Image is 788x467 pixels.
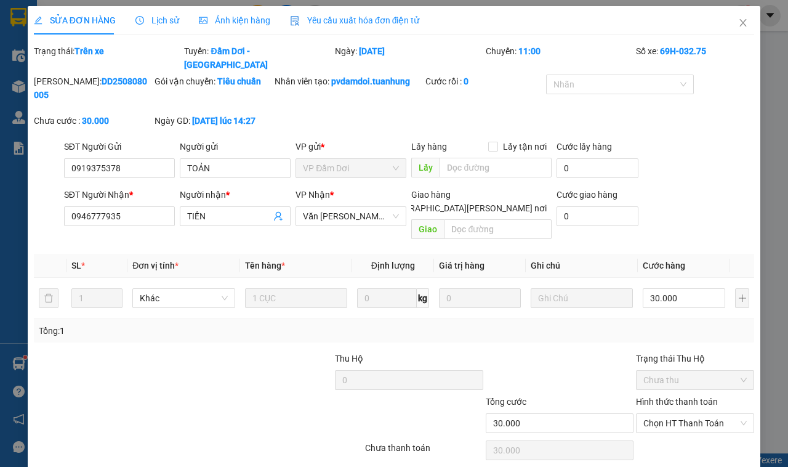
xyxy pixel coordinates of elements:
span: Tổng cước [486,397,526,407]
span: [GEOGRAPHIC_DATA][PERSON_NAME] nơi [379,201,552,215]
div: Ngày GD: [155,114,273,128]
div: SĐT Người Nhận [64,188,175,201]
div: Cước rồi : [425,75,544,88]
button: delete [39,288,58,308]
div: Trạng thái Thu Hộ [636,352,754,365]
span: Chọn HT Thanh Toán [643,414,747,432]
span: Chưa thu [643,371,747,389]
span: Yêu cầu xuất hóa đơn điện tử [290,15,420,25]
div: VP gửi [295,140,406,153]
span: VP Đầm Dơi [303,159,399,177]
div: Người nhận [180,188,291,201]
span: Định lượng [371,261,415,270]
span: Lấy hàng [411,142,447,152]
span: Khác [140,289,227,307]
span: Đơn vị tính [132,261,179,270]
span: Cước hàng [643,261,685,270]
input: Dọc đường [440,158,551,177]
span: user-add [273,211,283,221]
input: Ghi Chú [531,288,633,308]
b: 69H-032.75 [660,46,706,56]
div: Tuyến: [183,44,334,71]
b: [DATE] [359,46,385,56]
div: Chưa thanh toán [364,441,484,463]
th: Ghi chú [526,254,638,278]
img: icon [290,16,300,26]
span: close [738,18,748,28]
input: VD: Bàn, Ghế [245,288,347,308]
span: Lịch sử [135,15,179,25]
span: Ảnh kiện hàng [199,15,270,25]
input: Cước lấy hàng [557,158,638,178]
b: 0 [464,76,468,86]
span: picture [199,16,207,25]
b: [DATE] lúc 14:27 [192,116,255,126]
label: Hình thức thanh toán [636,397,718,407]
div: Nhân viên tạo: [275,75,423,88]
div: [PERSON_NAME]: [34,75,152,102]
span: clock-circle [135,16,144,25]
span: SỬA ĐƠN HÀNG [34,15,116,25]
span: VP Nhận [295,190,330,200]
div: Chuyến: [484,44,635,71]
div: Trạng thái: [33,44,183,71]
div: Số xe: [635,44,755,71]
span: Lấy tận nơi [498,140,552,153]
span: SL [71,261,81,270]
span: Văn phòng Hồ Chí Minh [303,207,399,225]
b: Trên xe [74,46,104,56]
label: Cước giao hàng [557,190,617,200]
span: Giá trị hàng [439,261,484,270]
b: pvdamdoi.tuanhung [331,76,410,86]
div: Ngày: [334,44,484,71]
b: 11:00 [518,46,541,56]
span: Lấy [411,158,440,177]
b: Tiêu chuẩn [217,76,261,86]
button: plus [735,288,749,308]
b: 30.000 [82,116,109,126]
div: Gói vận chuyển: [155,75,273,88]
b: Đầm Dơi - [GEOGRAPHIC_DATA] [184,46,268,70]
div: Chưa cước : [34,114,152,128]
input: Cước giao hàng [557,206,638,226]
span: Giao [411,219,444,239]
span: kg [417,288,429,308]
input: 0 [439,288,521,308]
button: Close [726,6,760,41]
span: Thu Hộ [335,354,363,363]
span: Giao hàng [411,190,451,200]
input: Dọc đường [444,219,551,239]
span: Tên hàng [245,261,285,270]
div: Người gửi [180,140,291,153]
span: edit [34,16,42,25]
div: SĐT Người Gửi [64,140,175,153]
div: Tổng: 1 [39,324,305,338]
label: Cước lấy hàng [557,142,612,152]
